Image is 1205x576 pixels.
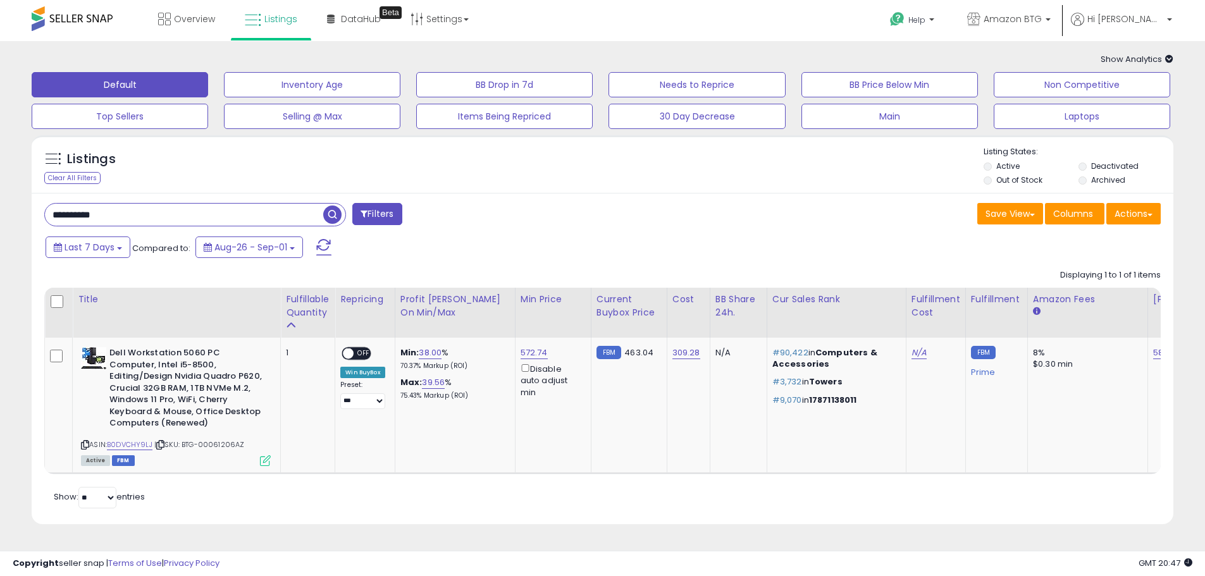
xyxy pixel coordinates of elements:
span: Listings [264,13,297,25]
span: #90,422 [772,346,808,358]
div: Repricing [340,293,390,306]
a: Privacy Policy [164,557,219,569]
div: Clear All Filters [44,172,101,184]
div: ASIN: [81,347,271,465]
span: OFF [354,348,374,359]
span: Columns [1053,207,1093,220]
div: Preset: [340,381,385,409]
span: Show: entries [54,491,145,503]
span: 2025-09-9 20:47 GMT [1139,557,1192,569]
div: Win BuyBox [340,367,385,378]
a: B0DVCHY9LJ [107,439,152,450]
button: Top Sellers [32,104,208,129]
div: Current Buybox Price [596,293,662,319]
b: Max: [400,376,423,388]
label: Out of Stock [996,175,1042,185]
span: Amazon BTG [984,13,1042,25]
div: N/A [715,347,757,358]
span: Computers & Accessories [772,346,877,370]
button: Last 7 Days [46,236,130,258]
p: in [772,347,896,370]
div: % [400,377,505,400]
button: Default [32,72,208,97]
button: Main [801,104,978,129]
div: Fulfillment [971,293,1022,306]
p: Listing States: [984,146,1173,158]
button: Laptops [994,104,1170,129]
th: The percentage added to the cost of goods (COGS) that forms the calculator for Min & Max prices. [395,288,515,338]
button: Selling @ Max [224,104,400,129]
strong: Copyright [13,557,59,569]
a: Hi [PERSON_NAME] [1071,13,1172,41]
b: Dell Workstation 5060 PC Computer, Intel i5-8500, Editing/Design Nvidia Quadro P620, Crucial 32GB... [109,347,263,432]
span: Hi [PERSON_NAME] [1087,13,1163,25]
span: | SKU: BTG-00061206AZ [154,439,245,450]
span: Towers [809,376,843,388]
a: N/A [911,346,927,359]
div: % [400,347,505,371]
div: seller snap | | [13,558,219,570]
div: Cur Sales Rank [772,293,901,306]
a: 589.74 [1153,346,1181,359]
a: Help [880,2,947,41]
div: Displaying 1 to 1 of 1 items [1060,269,1161,281]
span: Overview [174,13,215,25]
span: FBM [112,455,135,466]
small: Amazon Fees. [1033,306,1041,317]
p: in [772,395,896,406]
button: Inventory Age [224,72,400,97]
button: BB Drop in 7d [416,72,593,97]
button: Actions [1106,203,1161,224]
div: Fulfillable Quantity [286,293,330,319]
span: 463.04 [624,346,653,358]
div: Tooltip anchor [380,6,402,19]
button: Non Competitive [994,72,1170,97]
img: 41l4-9J86UL._SL40_.jpg [81,347,106,369]
div: BB Share 24h. [715,293,762,319]
span: #9,070 [772,394,802,406]
h5: Listings [67,150,116,168]
button: BB Price Below Min [801,72,978,97]
small: FBM [971,346,996,359]
a: 572.74 [521,346,548,359]
p: in [772,376,896,388]
div: Disable auto adjust min [521,362,581,398]
a: Terms of Use [108,557,162,569]
button: Needs to Reprice [609,72,785,97]
div: Prime [971,362,1018,377]
span: Compared to: [132,242,190,254]
p: 75.43% Markup (ROI) [400,391,505,400]
div: 8% [1033,347,1138,358]
span: Last 7 Days [65,241,114,254]
span: #3,732 [772,376,802,388]
small: FBM [596,346,621,359]
a: 38.00 [419,346,442,359]
button: Filters [352,203,402,225]
b: Min: [400,346,419,358]
span: Show Analytics [1101,53,1173,65]
span: All listings currently available for purchase on Amazon [81,455,110,466]
div: Amazon Fees [1033,293,1142,306]
i: Get Help [889,11,905,27]
div: $0.30 min [1033,358,1138,370]
div: Cost [672,293,705,306]
button: Items Being Repriced [416,104,593,129]
span: Aug-26 - Sep-01 [214,241,287,254]
p: 70.37% Markup (ROI) [400,362,505,371]
span: 17871138011 [809,394,857,406]
div: Title [78,293,275,306]
span: Help [908,15,925,25]
div: Profit [PERSON_NAME] on Min/Max [400,293,510,319]
div: Fulfillment Cost [911,293,960,319]
button: Aug-26 - Sep-01 [195,236,303,258]
button: Save View [977,203,1043,224]
label: Active [996,161,1020,171]
span: DataHub [341,13,381,25]
a: 39.56 [422,376,445,389]
label: Deactivated [1091,161,1139,171]
label: Archived [1091,175,1125,185]
a: 309.28 [672,346,700,359]
div: Min Price [521,293,586,306]
button: Columns [1045,203,1104,224]
button: 30 Day Decrease [609,104,785,129]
